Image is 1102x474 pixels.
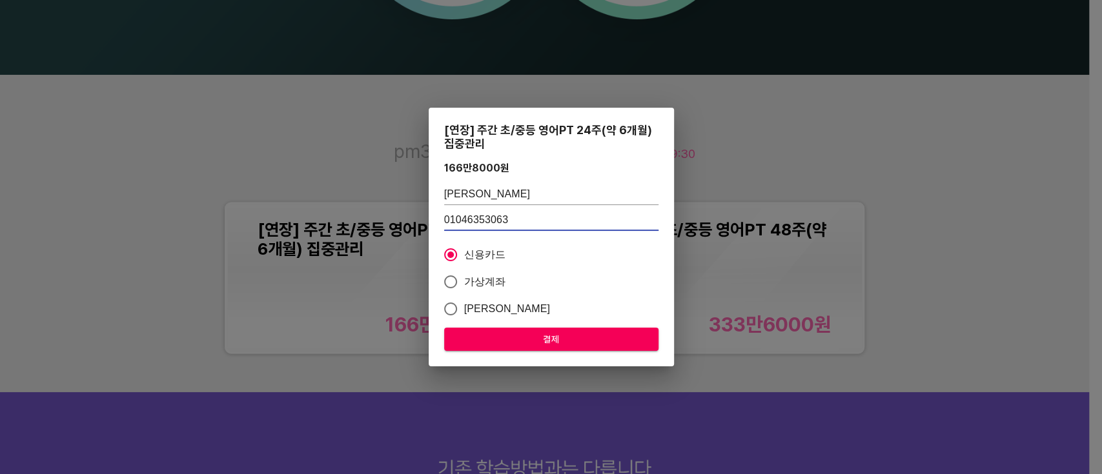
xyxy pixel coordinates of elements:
span: 결제 [454,331,648,348]
div: [연장] 주간 초/중등 영어PT 24주(약 6개월) 집중관리 [444,123,658,150]
span: 가상계좌 [464,274,506,290]
span: [PERSON_NAME] [464,301,551,317]
button: 결제 [444,328,658,351]
input: 학생 연락처 [444,210,658,231]
span: 신용카드 [464,247,506,262]
input: 학생 이름 [444,184,658,205]
div: 166만8000 원 [444,162,509,174]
